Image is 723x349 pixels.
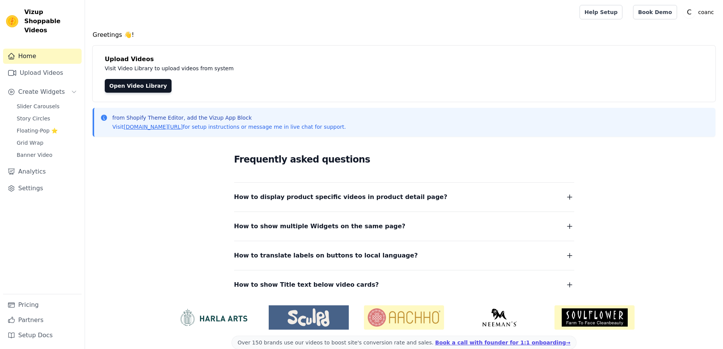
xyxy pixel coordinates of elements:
img: Neeman's [459,308,539,327]
button: How to show Title text below video cards? [234,280,574,290]
button: How to display product specific videos in product detail page? [234,192,574,202]
span: Vizup Shoppable Videos [24,8,79,35]
a: Help Setup [580,5,622,19]
img: Soulflower [554,305,635,330]
p: Visit Video Library to upload videos from system [105,64,445,73]
span: Slider Carousels [17,103,60,110]
img: Aachho [364,305,444,330]
a: Pricing [3,297,82,313]
h4: Greetings 👋! [93,30,715,39]
p: Visit for setup instructions or message me in live chat for support. [112,123,346,131]
h2: Frequently asked questions [234,152,574,167]
a: Banner Video [12,150,82,160]
span: How to show Title text below video cards? [234,280,379,290]
span: How to show multiple Widgets on the same page? [234,221,406,232]
a: Book a call with founder for 1:1 onboarding [435,340,570,346]
a: Settings [3,181,82,196]
button: Create Widgets [3,84,82,99]
h4: Upload Videos [105,55,703,64]
a: [DOMAIN_NAME][URL] [124,124,183,130]
span: Banner Video [17,151,52,159]
a: Setup Docs [3,328,82,343]
button: How to translate labels on buttons to local language? [234,250,574,261]
a: Grid Wrap [12,137,82,148]
a: Floating-Pop ⭐ [12,125,82,136]
a: Partners [3,313,82,328]
img: Vizup [6,15,18,27]
p: from Shopify Theme Editor, add the Vizup App Block [112,114,346,122]
span: How to display product specific videos in product detail page? [234,192,447,202]
button: How to show multiple Widgets on the same page? [234,221,574,232]
p: coanc [695,5,717,19]
img: Sculpd US [269,308,349,327]
a: Open Video Library [105,79,172,93]
span: Floating-Pop ⭐ [17,127,58,134]
a: Book Demo [633,5,677,19]
img: HarlaArts [173,308,254,327]
span: Create Widgets [18,87,65,96]
a: Story Circles [12,113,82,124]
text: C [687,8,691,16]
span: Grid Wrap [17,139,43,147]
button: C coanc [683,5,717,19]
a: Home [3,49,82,64]
span: Story Circles [17,115,50,122]
a: Analytics [3,164,82,179]
a: Slider Carousels [12,101,82,112]
span: How to translate labels on buttons to local language? [234,250,418,261]
a: Upload Videos [3,65,82,81]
